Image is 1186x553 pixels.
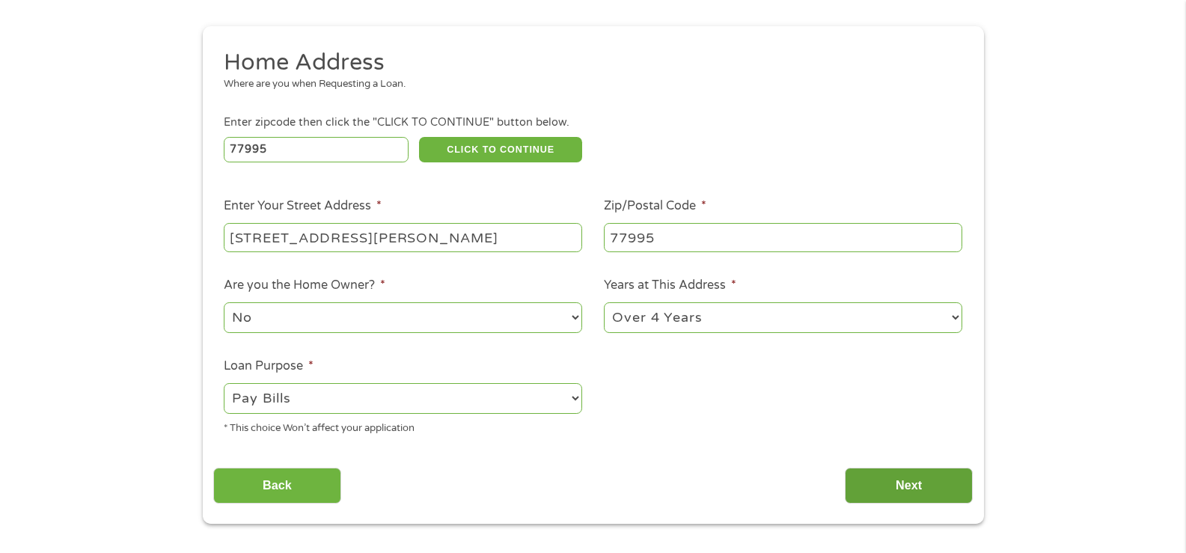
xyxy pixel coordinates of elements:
[845,468,973,504] input: Next
[224,114,962,131] div: Enter zipcode then click the "CLICK TO CONTINUE" button below.
[224,223,582,251] input: 1 Main Street
[224,278,385,293] label: Are you the Home Owner?
[224,198,382,214] label: Enter Your Street Address
[224,416,582,436] div: * This choice Won’t affect your application
[604,278,736,293] label: Years at This Address
[224,137,409,162] input: Enter Zipcode (e.g 01510)
[224,48,951,78] h2: Home Address
[224,77,951,92] div: Where are you when Requesting a Loan.
[213,468,341,504] input: Back
[419,137,582,162] button: CLICK TO CONTINUE
[224,358,314,374] label: Loan Purpose
[604,198,706,214] label: Zip/Postal Code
